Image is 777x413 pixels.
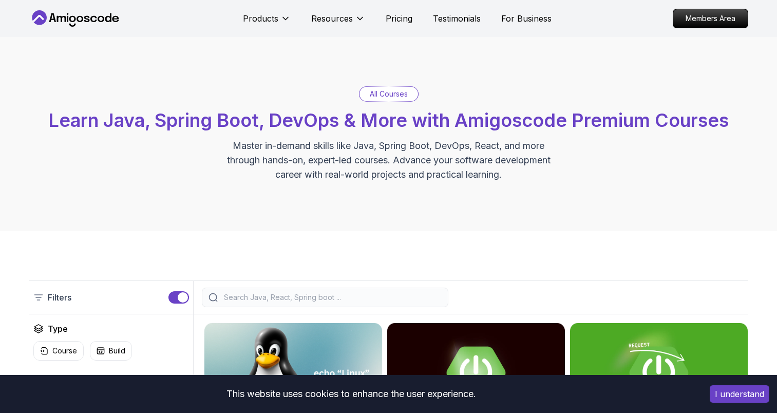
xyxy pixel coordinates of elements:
p: Products [243,12,278,25]
p: Build [109,346,125,356]
h2: Type [48,323,68,335]
p: Filters [48,291,71,304]
button: Resources [311,12,365,33]
button: Course [33,341,84,361]
button: Products [243,12,291,33]
a: Pricing [386,12,412,25]
a: Testimonials [433,12,481,25]
p: Course [52,346,77,356]
a: Members Area [673,9,748,28]
p: All Courses [370,89,408,99]
input: Search Java, React, Spring boot ... [222,292,442,303]
p: Resources [311,12,353,25]
button: Build [90,341,132,361]
button: Accept cookies [710,385,769,403]
p: Master in-demand skills like Java, Spring Boot, DevOps, React, and more through hands-on, expert-... [216,139,561,182]
span: Learn Java, Spring Boot, DevOps & More with Amigoscode Premium Courses [48,109,729,132]
a: For Business [501,12,552,25]
div: This website uses cookies to enhance the user experience. [8,383,694,405]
